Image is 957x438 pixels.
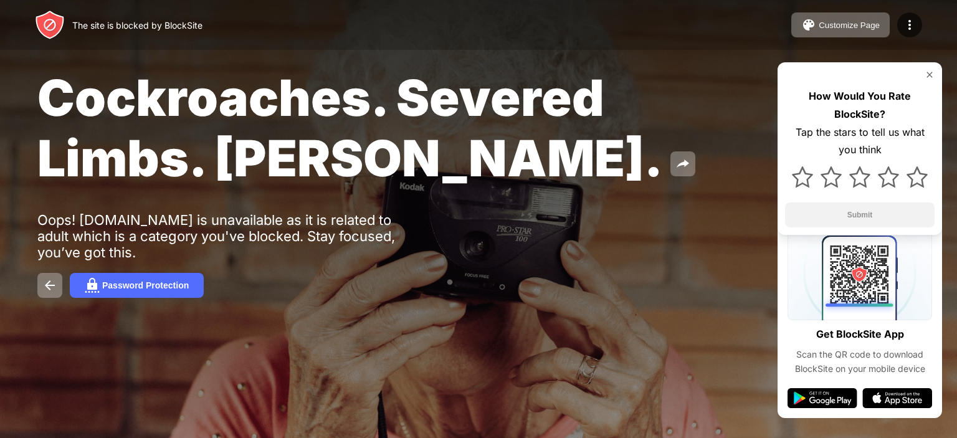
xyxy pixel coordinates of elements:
[72,20,202,31] div: The site is blocked by BlockSite
[902,17,917,32] img: menu-icon.svg
[801,17,816,32] img: pallet.svg
[862,388,932,408] img: app-store.svg
[42,278,57,293] img: back.svg
[819,21,880,30] div: Customize Page
[878,166,899,188] img: star.svg
[785,87,935,123] div: How Would You Rate BlockSite?
[675,156,690,171] img: share.svg
[849,166,870,188] img: star.svg
[792,166,813,188] img: star.svg
[35,10,65,40] img: header-logo.svg
[37,212,422,260] div: Oops! [DOMAIN_NAME] is unavailable as it is related to adult which is a category you've blocked. ...
[788,388,857,408] img: google-play.svg
[85,278,100,293] img: password.svg
[907,166,928,188] img: star.svg
[821,166,842,188] img: star.svg
[102,280,189,290] div: Password Protection
[37,67,663,188] span: Cockroaches. Severed Limbs. [PERSON_NAME].
[925,70,935,80] img: rate-us-close.svg
[70,273,204,298] button: Password Protection
[785,123,935,159] div: Tap the stars to tell us what you think
[785,202,935,227] button: Submit
[791,12,890,37] button: Customize Page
